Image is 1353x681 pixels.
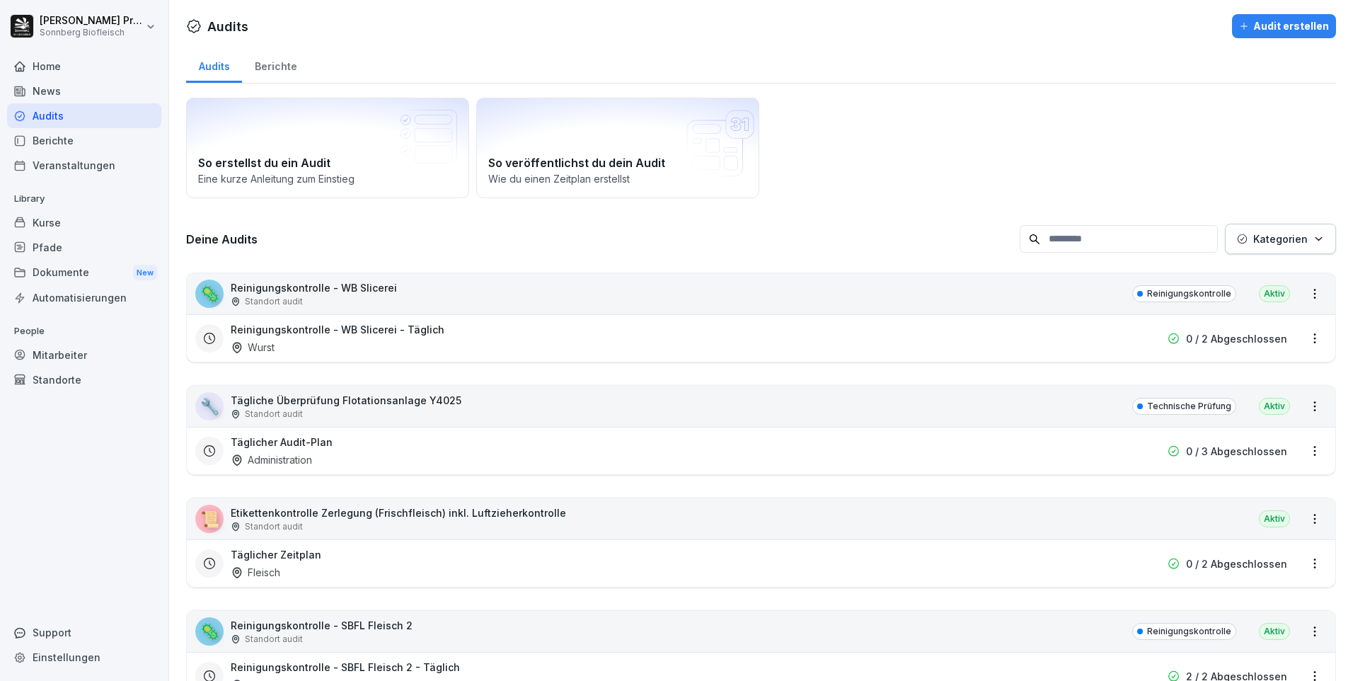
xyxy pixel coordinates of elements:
div: 🦠 [195,280,224,308]
p: Reinigungskontrolle - SBFL Fleisch 2 [231,618,413,633]
p: 0 / 2 Abgeschlossen [1186,331,1287,346]
p: Tägliche Überprüfung Flotationsanlage Y4025 [231,393,461,408]
button: Audit erstellen [1232,14,1336,38]
p: Technische Prüfung [1147,400,1231,413]
a: Audits [7,103,161,128]
div: 🔧 [195,392,224,420]
h3: Täglicher Zeitplan [231,547,321,562]
div: Aktiv [1259,510,1290,527]
a: Mitarbeiter [7,343,161,367]
a: News [7,79,161,103]
p: Standort audit [245,408,303,420]
a: Pfade [7,235,161,260]
a: Einstellungen [7,645,161,670]
h2: So veröffentlichst du dein Audit [488,154,747,171]
h3: Reinigungskontrolle - SBFL Fleisch 2 - Täglich [231,660,460,675]
h3: Deine Audits [186,231,1013,247]
p: Etikettenkontrolle Zerlegung (Frischfleisch) inkl. Luftzieherkontrolle [231,505,566,520]
div: 📜 [195,505,224,533]
a: So erstellst du ein AuditEine kurze Anleitung zum Einstieg [186,98,469,198]
a: Kurse [7,210,161,235]
p: Standort audit [245,520,303,533]
p: Reinigungskontrolle - WB Slicerei [231,280,397,295]
h3: Täglicher Audit-Plan [231,435,333,450]
div: New [133,265,157,281]
div: Wurst [231,340,275,355]
a: Automatisierungen [7,285,161,310]
p: Standort audit [245,295,303,308]
a: Audits [186,47,242,83]
div: Aktiv [1259,398,1290,415]
a: Standorte [7,367,161,392]
a: Berichte [242,47,309,83]
p: People [7,320,161,343]
a: Home [7,54,161,79]
div: Administration [231,452,312,467]
p: Eine kurze Anleitung zum Einstieg [198,171,457,186]
div: 🦠 [195,617,224,646]
div: Audit erstellen [1239,18,1329,34]
p: 0 / 2 Abgeschlossen [1186,556,1287,571]
p: [PERSON_NAME] Preßlauer [40,15,143,27]
p: Reinigungskontrolle [1147,287,1231,300]
a: So veröffentlichst du dein AuditWie du einen Zeitplan erstellst [476,98,759,198]
p: 0 / 3 Abgeschlossen [1186,444,1287,459]
h3: Reinigungskontrolle - WB Slicerei - Täglich [231,322,444,337]
a: Berichte [7,128,161,153]
p: Reinigungskontrolle [1147,625,1231,638]
p: Kategorien [1253,231,1308,246]
div: Support [7,620,161,645]
div: Aktiv [1259,285,1290,302]
p: Standort audit [245,633,303,646]
div: Dokumente [7,260,161,286]
p: Library [7,188,161,210]
div: Fleisch [231,565,280,580]
a: DokumenteNew [7,260,161,286]
p: Sonnberg Biofleisch [40,28,143,38]
button: Kategorien [1225,224,1336,254]
p: Wie du einen Zeitplan erstellst [488,171,747,186]
a: Veranstaltungen [7,153,161,178]
h2: So erstellst du ein Audit [198,154,457,171]
h1: Audits [207,17,248,36]
div: Aktiv [1259,623,1290,640]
